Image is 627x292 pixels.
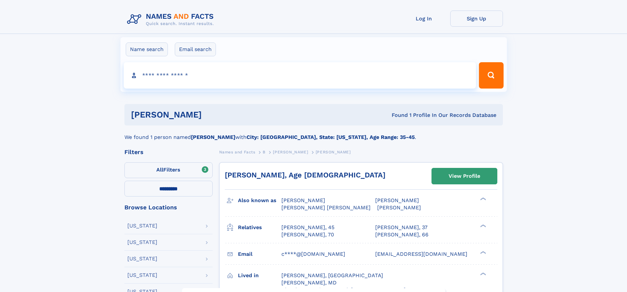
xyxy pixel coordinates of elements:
[124,11,219,28] img: Logo Names and Facts
[281,204,371,211] span: [PERSON_NAME] [PERSON_NAME]
[238,249,281,260] h3: Email
[263,150,266,154] span: B
[126,42,168,56] label: Name search
[131,111,297,119] h1: [PERSON_NAME]
[273,150,308,154] span: [PERSON_NAME]
[281,197,325,203] span: [PERSON_NAME]
[398,11,450,27] a: Log In
[225,171,385,179] a: [PERSON_NAME], Age [DEMOGRAPHIC_DATA]
[124,62,476,89] input: search input
[450,11,503,27] a: Sign Up
[281,224,334,231] a: [PERSON_NAME], 45
[375,231,429,238] a: [PERSON_NAME], 66
[479,224,486,228] div: ❯
[127,256,157,261] div: [US_STATE]
[297,112,496,119] div: Found 1 Profile In Our Records Database
[238,195,281,206] h3: Also known as
[377,204,421,211] span: [PERSON_NAME]
[238,270,281,281] h3: Lived in
[479,272,486,276] div: ❯
[263,148,266,156] a: B
[175,42,216,56] label: Email search
[124,149,213,155] div: Filters
[127,273,157,278] div: [US_STATE]
[375,224,428,231] a: [PERSON_NAME], 37
[247,134,415,140] b: City: [GEOGRAPHIC_DATA], State: [US_STATE], Age Range: 35-45
[479,62,503,89] button: Search Button
[281,231,334,238] a: [PERSON_NAME], 70
[316,150,351,154] span: [PERSON_NAME]
[191,134,235,140] b: [PERSON_NAME]
[238,222,281,233] h3: Relatives
[124,125,503,141] div: We found 1 person named with .
[127,240,157,245] div: [US_STATE]
[127,223,157,228] div: [US_STATE]
[281,272,383,279] span: [PERSON_NAME], [GEOGRAPHIC_DATA]
[479,197,486,201] div: ❯
[124,204,213,210] div: Browse Locations
[281,279,337,286] span: [PERSON_NAME], MD
[124,162,213,178] label: Filters
[273,148,308,156] a: [PERSON_NAME]
[449,169,480,184] div: View Profile
[156,167,163,173] span: All
[375,251,467,257] span: [EMAIL_ADDRESS][DOMAIN_NAME]
[479,250,486,254] div: ❯
[219,148,255,156] a: Names and Facts
[432,168,497,184] a: View Profile
[375,197,419,203] span: [PERSON_NAME]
